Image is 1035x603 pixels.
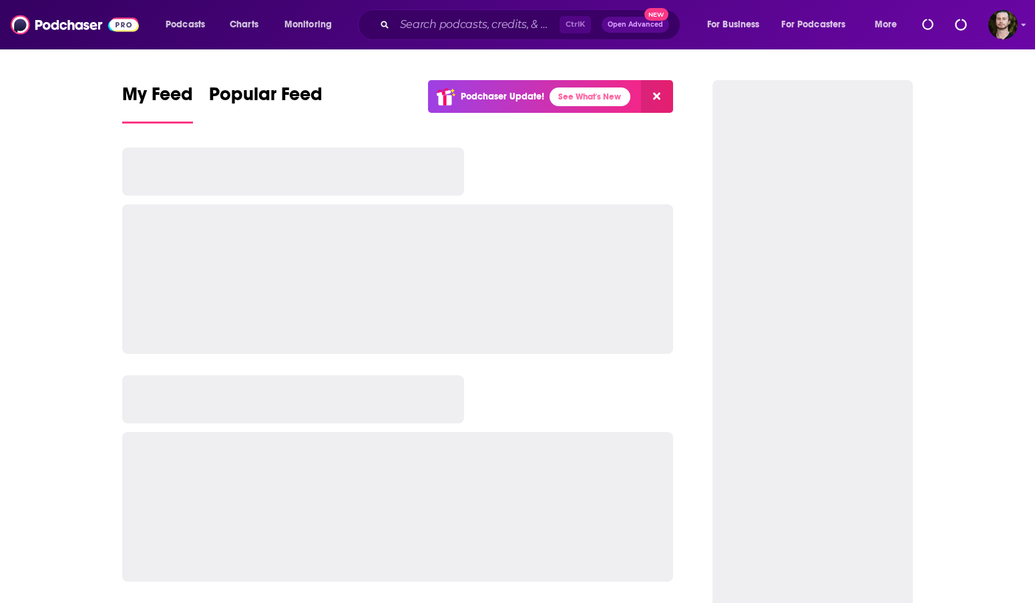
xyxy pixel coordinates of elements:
span: New [644,8,668,21]
button: Open AdvancedNew [602,17,669,33]
button: open menu [275,14,349,35]
span: For Podcasters [781,15,845,34]
span: Ctrl K [560,16,591,33]
input: Search podcasts, credits, & more... [395,14,560,35]
button: open menu [698,14,777,35]
button: open menu [156,14,222,35]
span: More [875,15,897,34]
span: For Business [707,15,760,34]
a: My Feed [122,83,193,124]
span: Popular Feed [209,83,323,114]
button: Show profile menu [988,10,1018,39]
span: Logged in as OutlierAudio [988,10,1018,39]
span: Charts [230,15,258,34]
img: Podchaser - Follow, Share and Rate Podcasts [11,12,139,37]
a: Popular Feed [209,83,323,124]
button: open menu [865,14,914,35]
span: My Feed [122,83,193,114]
span: Open Advanced [608,21,663,28]
p: Podchaser Update! [461,91,544,102]
span: Monitoring [284,15,332,34]
img: User Profile [988,10,1018,39]
a: See What's New [550,87,630,106]
div: Search podcasts, credits, & more... [371,9,693,40]
span: Podcasts [166,15,205,34]
a: Charts [221,14,266,35]
button: open menu [773,14,865,35]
